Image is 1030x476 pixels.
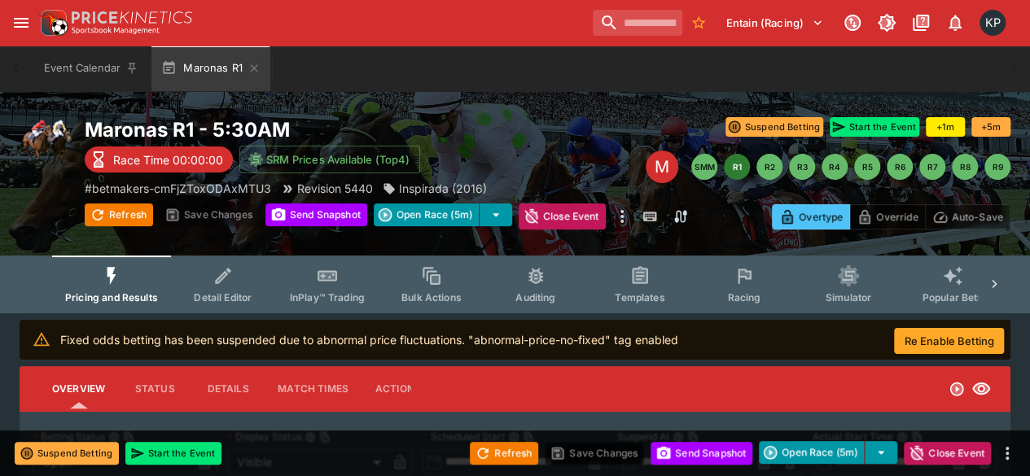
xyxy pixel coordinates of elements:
button: R9 [984,154,1010,180]
p: Auto-Save [952,208,1003,225]
button: Start the Event [125,442,221,465]
button: SMM [691,154,717,180]
span: Detail Editor [194,291,252,304]
p: Revision 5440 [297,180,373,197]
button: Suspend Betting [725,117,823,137]
button: more [612,203,632,229]
button: R8 [952,154,978,180]
span: Bulk Actions [401,291,462,304]
button: Start the Event [830,117,919,137]
button: Documentation [906,8,936,37]
button: Override [849,204,925,229]
button: Maronas R1 [151,46,270,91]
button: R4 [822,154,848,180]
div: Fixed odds betting has been suspended due to abnormal price fluctuations. "abnormal-price-no-fixe... [60,325,678,355]
button: Suspend Betting [15,442,119,465]
button: Send Snapshot [651,442,752,465]
button: +5m [971,117,1010,137]
button: Toggle light/dark mode [872,8,901,37]
button: Status [118,369,191,408]
button: Open Race (5m) [374,203,480,226]
button: Close Event [519,203,606,229]
button: Refresh [470,442,538,465]
span: InPlay™ Trading [290,291,365,304]
button: Actions [362,369,435,408]
button: +1m [926,117,965,137]
button: Connected to PK [838,8,867,37]
svg: Open [949,381,965,397]
button: Notifications [940,8,970,37]
button: Overtype [772,204,850,229]
button: Open Race (5m) [759,441,865,464]
button: Event Calendar [34,46,148,91]
button: Refresh [85,203,153,226]
img: PriceKinetics [72,11,192,24]
input: search [593,10,682,36]
span: Templates [615,291,664,304]
button: R6 [887,154,913,180]
button: select merge strategy [865,441,897,464]
div: split button [374,203,512,226]
button: Select Tenant [717,10,833,36]
button: R3 [789,154,815,180]
button: R1 [724,154,750,180]
img: horse_racing.png [20,117,72,169]
nav: pagination navigation [691,154,1010,180]
span: Popular Bets [922,291,983,304]
p: Overtype [799,208,843,225]
button: select merge strategy [480,203,512,226]
button: Kedar Pandit [975,5,1010,41]
div: Edit Meeting [646,151,678,183]
p: Inspirada (2016) [399,180,487,197]
button: Send Snapshot [265,203,367,226]
button: R2 [756,154,782,180]
span: Auditing [515,291,555,304]
button: Auto-Save [925,204,1010,229]
p: Copy To Clipboard [85,180,271,197]
button: Match Times [265,369,362,408]
button: R5 [854,154,880,180]
button: R7 [919,154,945,180]
img: PriceKinetics Logo [36,7,68,39]
img: Sportsbook Management [72,27,160,34]
h2: Copy To Clipboard [85,117,625,142]
div: split button [759,441,897,464]
div: Start From [772,204,1010,229]
button: more [997,443,1017,463]
div: Event type filters [52,255,978,313]
button: SRM Prices Available (Top4) [239,146,420,173]
button: Close Event [904,442,991,465]
button: Details [191,369,265,408]
div: Kedar Pandit [980,10,1006,36]
p: Race Time 00:00:00 [113,151,223,168]
button: open drawer [7,8,36,37]
button: No Bookmarks [686,10,712,36]
button: Re Enable Betting [894,328,1004,354]
button: Overview [39,369,118,408]
div: Inspirada (2016) [383,180,487,197]
span: Simulator [826,291,871,304]
span: Racing [727,291,760,304]
span: Pricing and Results [65,291,158,304]
p: Override [876,208,918,225]
svg: Visible [971,379,991,399]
